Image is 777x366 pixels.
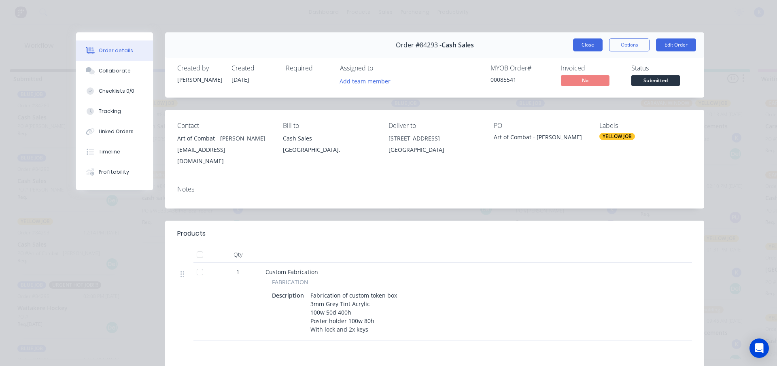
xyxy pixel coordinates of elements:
div: Required [286,64,330,72]
div: Cash Sales[GEOGRAPHIC_DATA], [283,133,376,159]
div: Bill to [283,122,376,130]
button: Add team member [335,75,395,86]
div: Linked Orders [99,128,134,135]
button: Order details [76,40,153,61]
div: Labels [599,122,692,130]
div: MYOB Order # [490,64,551,72]
span: FABRICATION [272,278,308,286]
span: Custom Fabrication [265,268,318,276]
div: [EMAIL_ADDRESS][DOMAIN_NAME] [177,144,270,167]
div: Qty [214,247,262,263]
button: Linked Orders [76,121,153,142]
div: Description [272,289,307,301]
button: Close [573,38,603,51]
div: [STREET_ADDRESS] [388,133,481,144]
div: Open Intercom Messenger [749,338,769,358]
div: Collaborate [99,67,131,74]
div: Fabrication of custom token box 3mm Grey Tint Acrylic 100w 50d 400h Poster holder 100w 80h With l... [307,289,400,335]
div: Assigned to [340,64,421,72]
button: Submitted [631,75,680,87]
div: Art of Combat - [PERSON_NAME] [494,133,586,144]
span: Order #84293 - [396,41,442,49]
span: Cash Sales [442,41,474,49]
div: [PERSON_NAME] [177,75,222,84]
div: Timeline [99,148,120,155]
div: Art of Combat - [PERSON_NAME][EMAIL_ADDRESS][DOMAIN_NAME] [177,133,270,167]
div: Notes [177,185,692,193]
div: Cash Sales [283,133,376,144]
span: No [561,75,609,85]
div: Profitability [99,168,129,176]
div: 00085541 [490,75,551,84]
div: Tracking [99,108,121,115]
span: Submitted [631,75,680,85]
div: Order details [99,47,133,54]
button: Profitability [76,162,153,182]
button: Add team member [340,75,395,86]
button: Timeline [76,142,153,162]
span: [DATE] [231,76,249,83]
button: Checklists 0/0 [76,81,153,101]
button: Edit Order [656,38,696,51]
div: [GEOGRAPHIC_DATA] [388,144,481,155]
span: 1 [236,268,240,276]
div: Checklists 0/0 [99,87,134,95]
div: Contact [177,122,270,130]
div: Products [177,229,206,238]
div: YELLOW JOB [599,133,635,140]
div: Art of Combat - [PERSON_NAME] [177,133,270,144]
div: Created [231,64,276,72]
div: [GEOGRAPHIC_DATA], [283,144,376,155]
button: Collaborate [76,61,153,81]
div: Invoiced [561,64,622,72]
button: Tracking [76,101,153,121]
div: PO [494,122,586,130]
div: Status [631,64,692,72]
div: Created by [177,64,222,72]
button: Options [609,38,650,51]
div: [STREET_ADDRESS][GEOGRAPHIC_DATA] [388,133,481,159]
div: Deliver to [388,122,481,130]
